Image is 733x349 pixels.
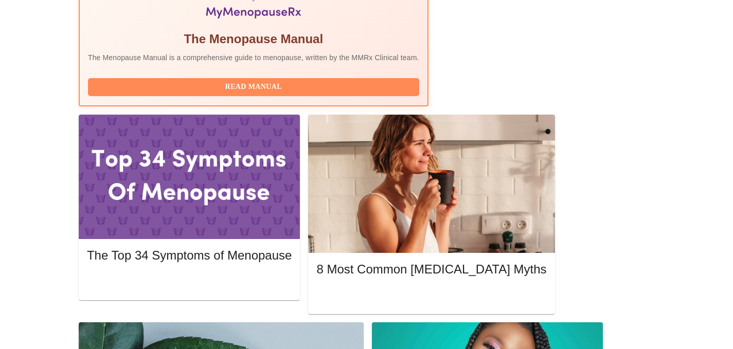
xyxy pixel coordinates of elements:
[97,275,281,288] span: Read More
[98,81,409,94] span: Read Manual
[316,291,549,300] a: Read More
[316,287,546,305] button: Read More
[316,261,546,278] h5: 8 Most Common [MEDICAL_DATA] Myths
[87,277,294,285] a: Read More
[327,290,536,303] span: Read More
[88,31,419,47] h5: The Menopause Manual
[88,78,419,96] button: Read Manual
[87,247,292,264] h5: The Top 34 Symptoms of Menopause
[88,52,419,63] p: The Menopause Manual is a comprehensive guide to menopause, written by the MMRx Clinical team.
[88,82,422,90] a: Read Manual
[87,273,292,291] button: Read More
